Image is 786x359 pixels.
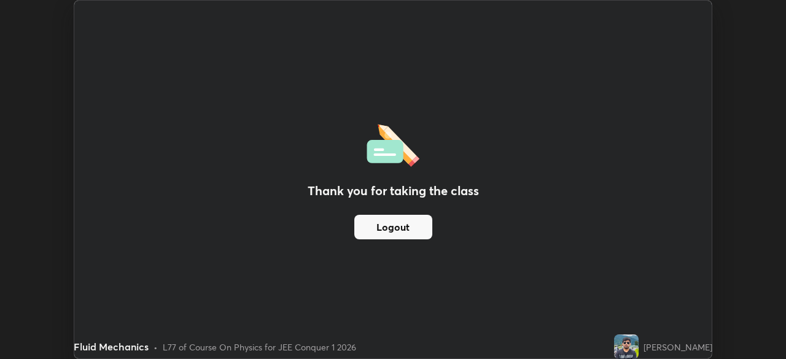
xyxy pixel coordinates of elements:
div: [PERSON_NAME] [644,341,712,353]
img: offlineFeedback.1438e8b3.svg [367,120,419,167]
div: • [154,341,158,353]
img: b94a4ccbac2546dc983eb2139155ff30.jpg [614,334,639,359]
h2: Thank you for taking the class [308,182,479,200]
div: L77 of Course On Physics for JEE Conquer 1 2026 [163,341,356,353]
button: Logout [354,215,432,239]
div: Fluid Mechanics [74,339,149,354]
